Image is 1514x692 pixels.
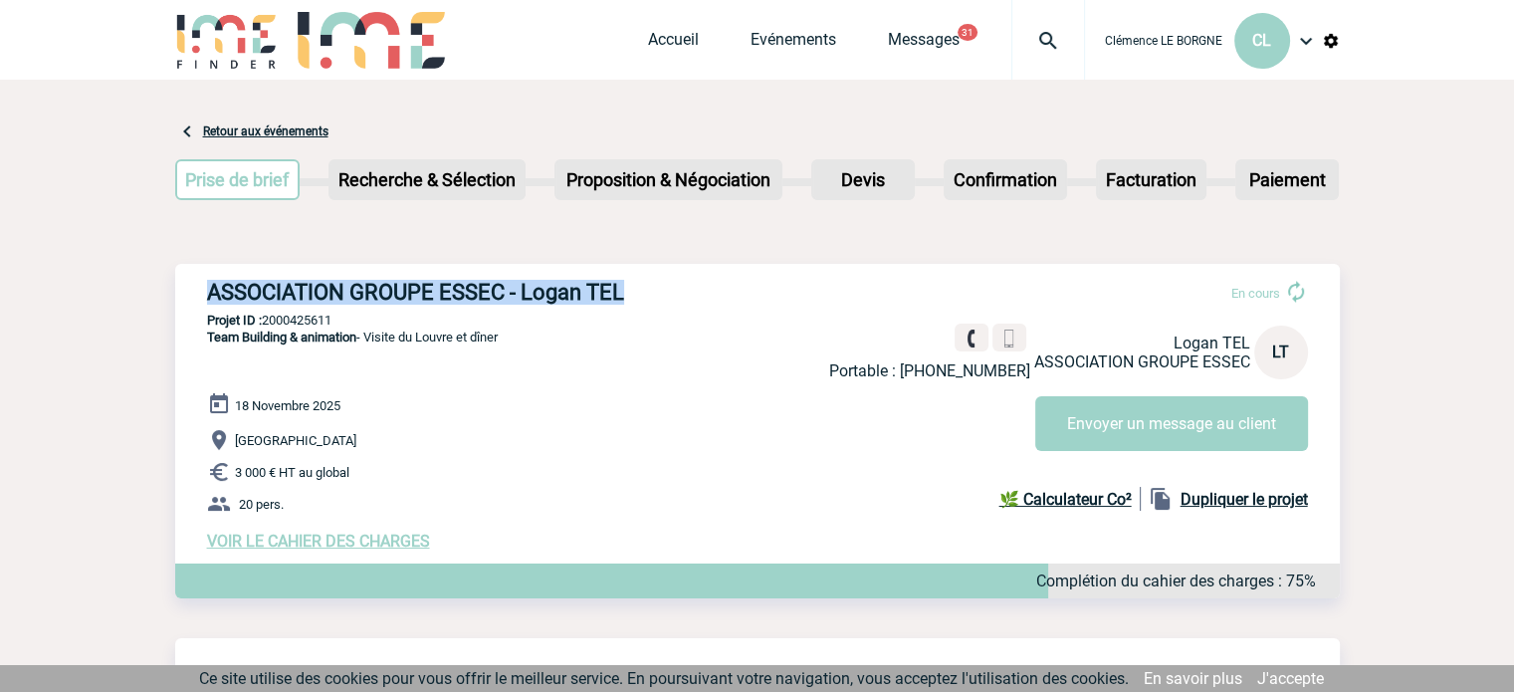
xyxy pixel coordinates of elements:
[235,398,340,413] span: 18 Novembre 2025
[175,313,1340,328] p: 2000425611
[203,124,328,138] a: Retour aux événements
[1174,334,1250,352] span: Logan TEL
[751,30,836,58] a: Evénements
[330,161,524,198] p: Recherche & Sélection
[1034,352,1250,371] span: ASSOCIATION GROUPE ESSEC
[207,313,262,328] b: Projet ID :
[1272,343,1289,361] span: LT
[958,24,977,41] button: 31
[1257,669,1324,688] a: J'accepte
[177,161,299,198] p: Prise de brief
[175,12,279,69] img: IME-Finder
[1149,487,1173,511] img: file_copy-black-24dp.png
[207,330,356,345] span: Team Building & animation
[946,161,1065,198] p: Confirmation
[1098,161,1204,198] p: Facturation
[239,497,284,512] span: 20 pers.
[235,433,356,448] span: [GEOGRAPHIC_DATA]
[1035,396,1308,451] button: Envoyer un message au client
[648,30,699,58] a: Accueil
[963,330,980,347] img: fixe.png
[1000,330,1018,347] img: portable.png
[235,465,349,480] span: 3 000 € HT au global
[207,532,430,551] a: VOIR LE CAHIER DES CHARGES
[1231,286,1280,301] span: En cours
[556,161,780,198] p: Proposition & Négociation
[1181,490,1308,509] b: Dupliquer le projet
[207,330,498,345] span: - Visite du Louvre et dîner
[888,30,960,58] a: Messages
[1105,34,1222,48] span: Clémence LE BORGNE
[207,280,804,305] h3: ASSOCIATION GROUPE ESSEC - Logan TEL
[829,361,1030,380] p: Portable : [PHONE_NUMBER]
[1252,31,1271,50] span: CL
[999,487,1141,511] a: 🌿 Calculateur Co²
[1144,669,1242,688] a: En savoir plus
[1237,161,1337,198] p: Paiement
[199,669,1129,688] span: Ce site utilise des cookies pour vous offrir le meilleur service. En poursuivant votre navigation...
[999,490,1132,509] b: 🌿 Calculateur Co²
[813,161,913,198] p: Devis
